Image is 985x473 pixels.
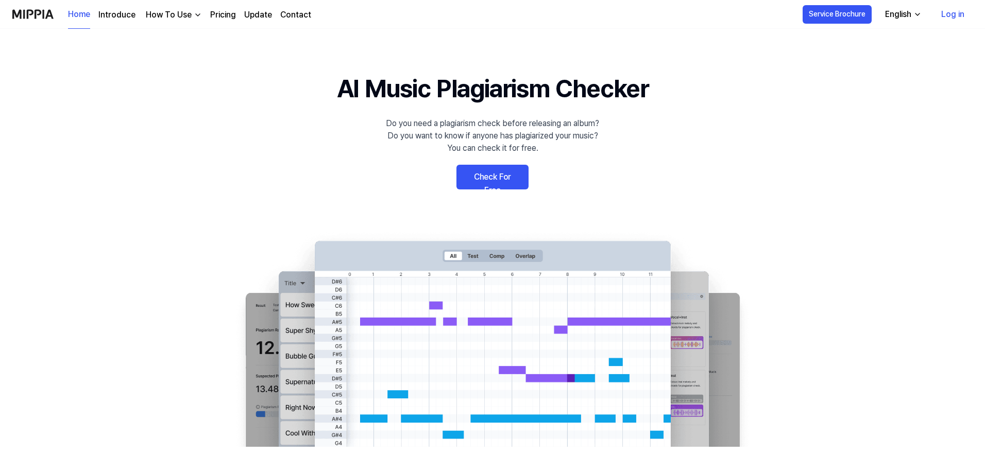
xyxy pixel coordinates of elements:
[280,9,311,21] a: Contact
[68,1,90,29] a: Home
[386,117,599,154] div: Do you need a plagiarism check before releasing an album? Do you want to know if anyone has plagi...
[210,9,236,21] a: Pricing
[883,8,913,21] div: English
[877,4,928,25] button: English
[803,5,872,24] button: Service Brochure
[194,11,202,19] img: down
[337,70,649,107] h1: AI Music Plagiarism Checker
[98,9,135,21] a: Introduce
[456,165,529,189] a: Check For Free
[244,9,272,21] a: Update
[144,9,202,21] button: How To Use
[144,9,194,21] div: How To Use
[225,231,760,447] img: main Image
